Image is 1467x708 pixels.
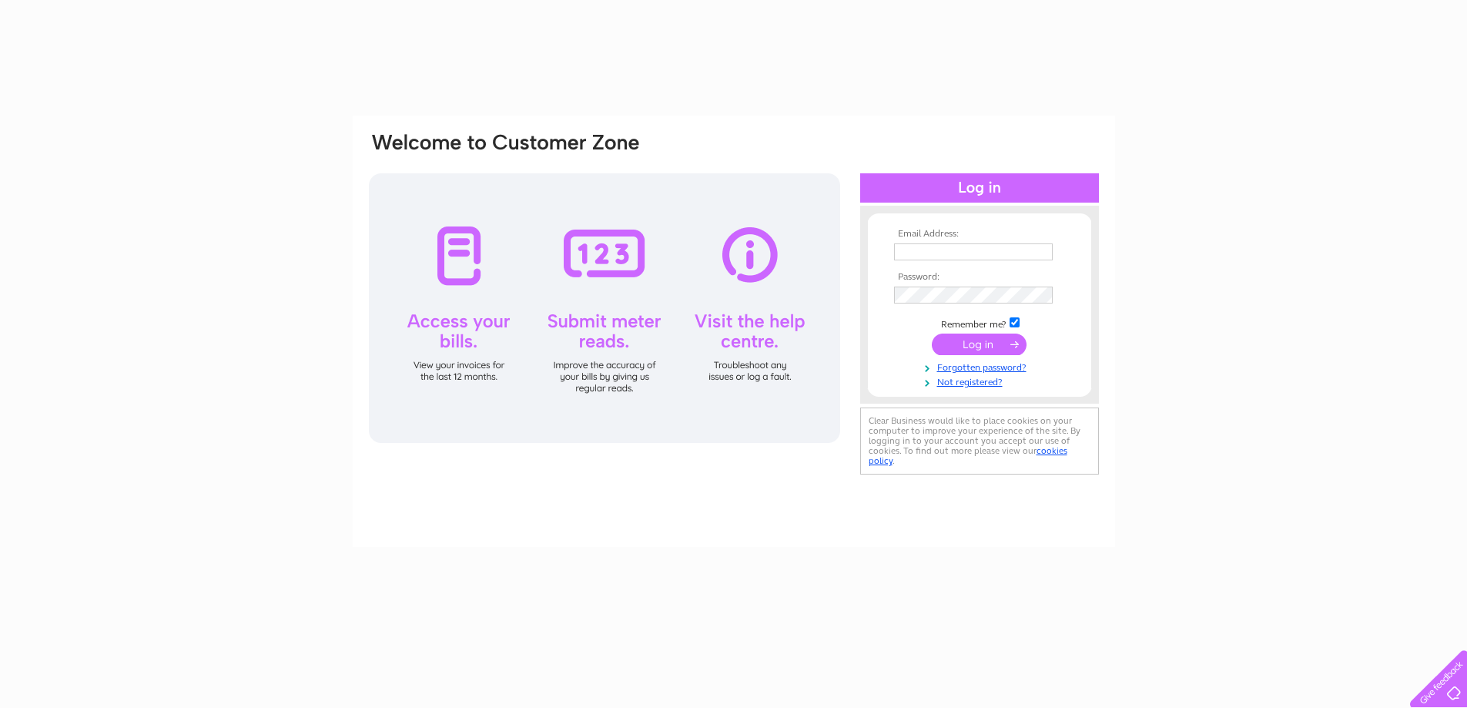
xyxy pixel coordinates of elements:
[932,334,1027,355] input: Submit
[869,445,1067,466] a: cookies policy
[894,359,1069,374] a: Forgotten password?
[860,408,1099,475] div: Clear Business would like to place cookies on your computer to improve your experience of the sit...
[890,229,1069,240] th: Email Address:
[890,272,1069,283] th: Password:
[894,374,1069,388] a: Not registered?
[890,315,1069,331] td: Remember me?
